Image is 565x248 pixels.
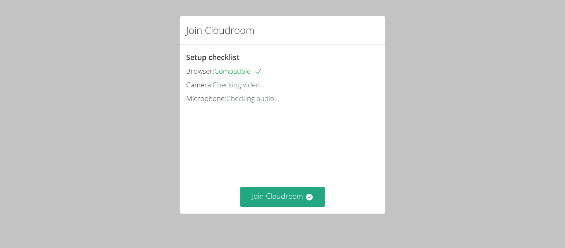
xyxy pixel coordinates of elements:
[226,94,279,103] span: Checking audio...
[186,80,213,89] span: Camera:
[186,23,254,38] h2: Join Cloudroom
[186,94,226,103] span: Microphone:
[186,52,239,62] span: Setup checklist
[240,187,325,207] button: Join Cloudroom
[214,66,262,76] span: Compatible
[186,66,214,76] span: Browser:
[213,80,265,89] span: Checking video...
